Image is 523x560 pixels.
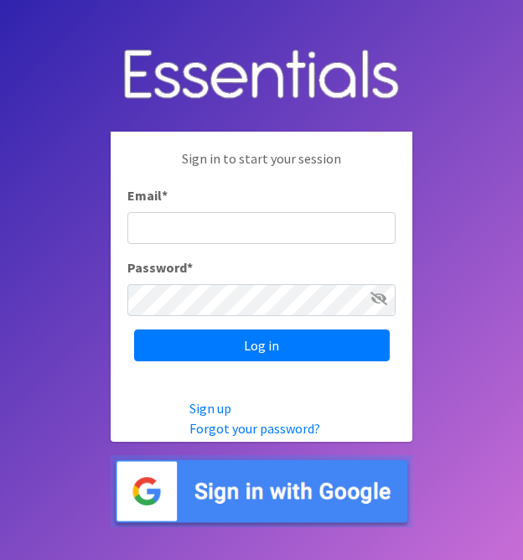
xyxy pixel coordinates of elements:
label: Password [127,257,193,277]
a: Forgot your password? [189,420,320,437]
abbr: required [187,259,193,276]
input: Log in [134,329,390,361]
img: Human Essentials [111,33,412,119]
abbr: required [162,187,168,204]
a: Sign up [189,400,231,417]
img: Sign in with Google [111,455,412,528]
label: Email [127,185,168,205]
p: Sign in to start your session [127,148,396,185]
